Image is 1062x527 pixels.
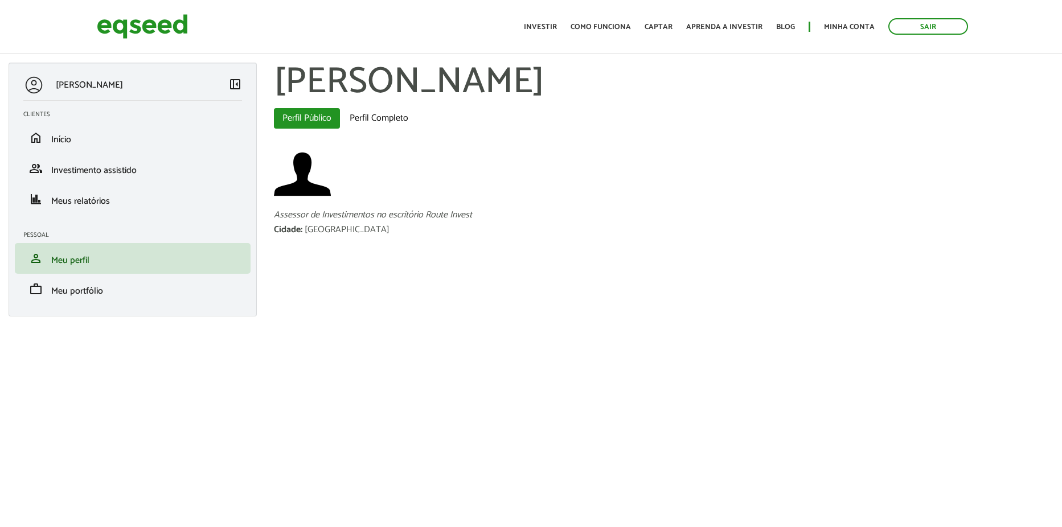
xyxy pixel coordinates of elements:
h2: Pessoal [23,232,251,238]
img: EqSeed [97,11,188,42]
span: person [29,252,43,265]
span: left_panel_close [228,77,242,91]
a: Sair [888,18,968,35]
span: : [301,222,302,237]
span: Início [51,132,71,147]
a: Como funciona [571,23,631,31]
span: work [29,282,43,296]
img: Foto de Leonardo de Souto Souza [274,146,331,203]
a: groupInvestimento assistido [23,162,242,175]
p: [PERSON_NAME] [56,80,123,90]
a: Captar [645,23,673,31]
a: Minha conta [824,23,875,31]
a: Ver perfil do usuário. [274,146,331,203]
span: Meu perfil [51,253,89,268]
h1: [PERSON_NAME] [274,63,1053,102]
span: home [29,131,43,145]
span: finance [29,192,43,206]
a: financeMeus relatórios [23,192,242,206]
a: Investir [524,23,557,31]
span: group [29,162,43,175]
a: Blog [776,23,795,31]
a: Colapsar menu [228,77,242,93]
a: Aprenda a investir [686,23,762,31]
span: Meus relatórios [51,193,110,209]
a: Perfil Público [274,108,340,129]
span: Investimento assistido [51,163,137,178]
li: Investimento assistido [15,153,251,184]
a: Perfil Completo [341,108,417,129]
a: homeInício [23,131,242,145]
li: Meus relatórios [15,184,251,215]
li: Meu portfólio [15,274,251,304]
h2: Clientes [23,111,251,118]
div: Assessor de Investimentos no escritório Route Invest [274,211,1053,220]
div: Cidade [274,225,305,234]
a: personMeu perfil [23,252,242,265]
span: Meu portfólio [51,283,103,299]
a: workMeu portfólio [23,282,242,296]
div: [GEOGRAPHIC_DATA] [305,225,389,234]
li: Meu perfil [15,243,251,274]
li: Início [15,122,251,153]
